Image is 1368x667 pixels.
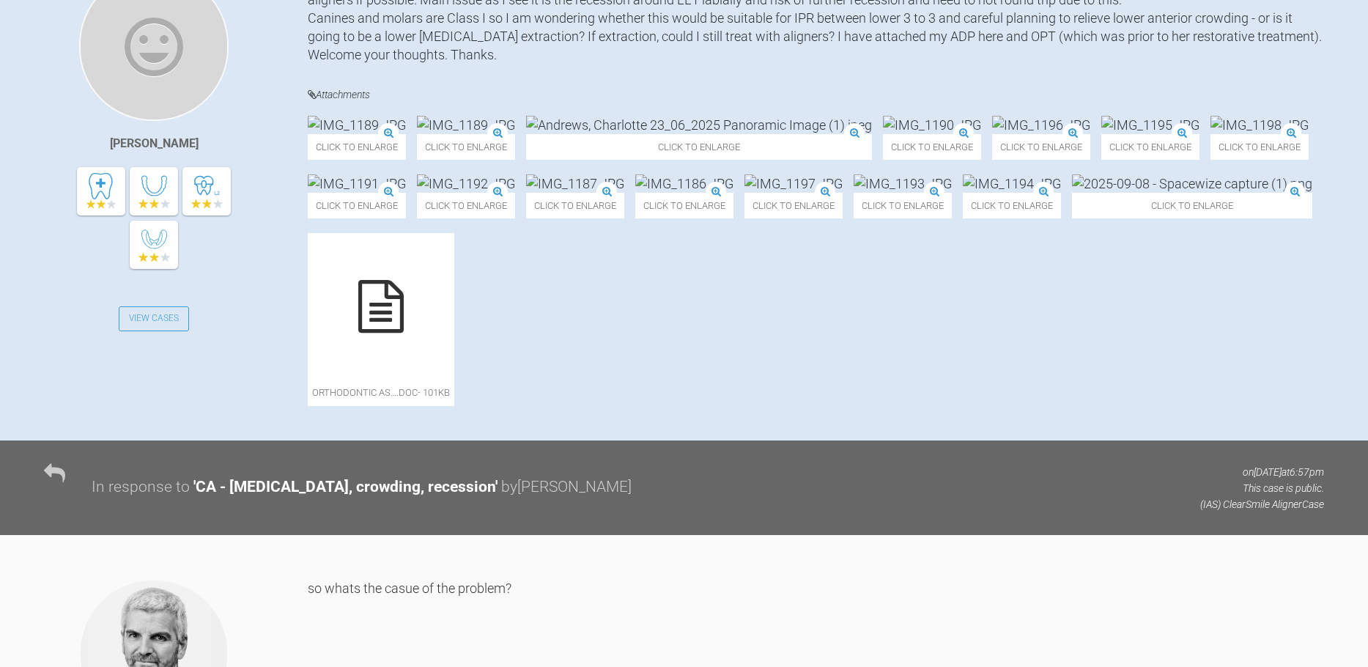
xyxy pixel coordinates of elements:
[992,134,1090,160] span: Click to enlarge
[883,116,981,134] img: IMG_1190.JPG
[1101,134,1199,160] span: Click to enlarge
[1200,480,1324,496] p: This case is public.
[854,193,952,218] span: Click to enlarge
[308,380,454,405] span: orthodontic As….doc - 101KB
[1072,193,1312,218] span: Click to enlarge
[193,475,498,500] div: ' CA - [MEDICAL_DATA], crowding, recession '
[635,193,733,218] span: Click to enlarge
[417,134,515,160] span: Click to enlarge
[308,134,406,160] span: Click to enlarge
[417,174,515,193] img: IMG_1192.JPG
[854,174,952,193] img: IMG_1193.JPG
[744,174,843,193] img: IMG_1197.JPG
[1210,134,1309,160] span: Click to enlarge
[963,174,1061,193] img: IMG_1194.JPG
[883,134,981,160] span: Click to enlarge
[308,86,1324,104] h4: Attachments
[308,174,406,193] img: IMG_1191.JPG
[1200,464,1324,480] p: on [DATE] at 6:57pm
[110,134,199,153] div: [PERSON_NAME]
[526,116,872,134] img: Andrews, Charlotte 23_06_2025 Panoramic Image (1).jpeg
[1200,496,1324,512] p: (IAS) ClearSmile Aligner Case
[308,116,406,134] img: IMG_1189.JPG
[92,475,190,500] div: In response to
[417,193,515,218] span: Click to enlarge
[1072,174,1312,193] img: 2025-09-08 - Spacewize capture (1).png
[635,174,733,193] img: IMG_1186.JPG
[119,306,189,331] a: View Cases
[501,475,632,500] div: by [PERSON_NAME]
[992,116,1090,134] img: IMG_1196.JPG
[963,193,1061,218] span: Click to enlarge
[526,193,624,218] span: Click to enlarge
[526,174,624,193] img: IMG_1187.JPG
[744,193,843,218] span: Click to enlarge
[526,134,872,160] span: Click to enlarge
[1210,116,1309,134] img: IMG_1198.JPG
[308,193,406,218] span: Click to enlarge
[417,116,515,134] img: IMG_1189.JPG
[1101,116,1199,134] img: IMG_1195.JPG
